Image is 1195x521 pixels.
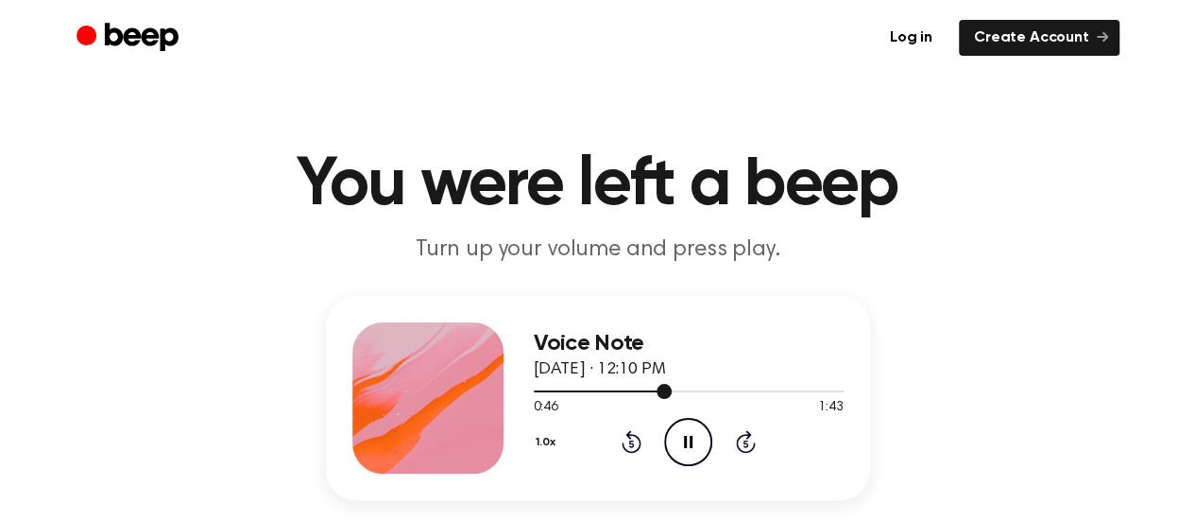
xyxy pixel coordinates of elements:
a: Create Account [959,20,1119,56]
span: 0:46 [534,398,558,418]
h3: Voice Note [534,331,844,356]
p: Turn up your volume and press play. [235,234,961,266]
a: Log in [875,20,947,56]
span: 1:43 [818,398,843,418]
button: 1.0x [534,426,563,459]
a: Beep [77,20,183,57]
h1: You were left a beep [114,151,1082,219]
span: [DATE] · 12:10 PM [534,361,666,378]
